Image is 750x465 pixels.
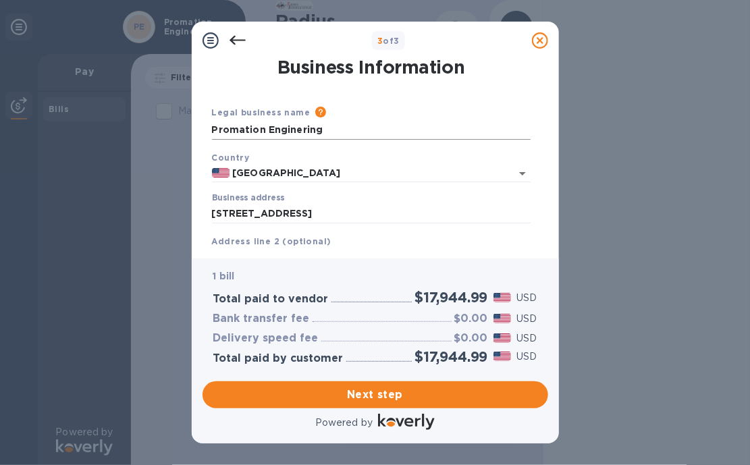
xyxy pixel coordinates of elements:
[212,168,230,177] img: US
[212,236,331,246] b: Address line 2 (optional)
[516,312,537,326] p: USD
[493,333,512,343] img: USD
[377,36,400,46] b: of 3
[516,291,537,305] p: USD
[212,153,250,163] b: Country
[213,312,310,325] h3: Bank transfer fee
[493,293,512,302] img: USD
[230,165,492,182] input: Select country
[454,332,488,345] h3: $0.00
[213,332,319,345] h3: Delivery speed fee
[203,381,548,408] button: Next step
[213,271,235,281] b: 1 bill
[209,57,533,78] h1: Business Information
[414,348,487,365] h2: $17,944.99
[513,164,532,183] button: Open
[315,416,373,430] p: Powered by
[212,107,311,117] b: Legal business name
[212,194,284,202] label: Business address
[493,314,512,323] img: USD
[378,414,435,430] img: Logo
[377,36,383,46] span: 3
[212,204,531,224] input: Enter address
[213,352,344,365] h3: Total paid by customer
[212,120,531,140] input: Enter legal business name
[516,331,537,346] p: USD
[414,289,487,306] h2: $17,944.99
[516,350,537,364] p: USD
[454,312,488,325] h3: $0.00
[213,387,537,403] span: Next step
[213,293,329,306] h3: Total paid to vendor
[493,352,512,361] img: USD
